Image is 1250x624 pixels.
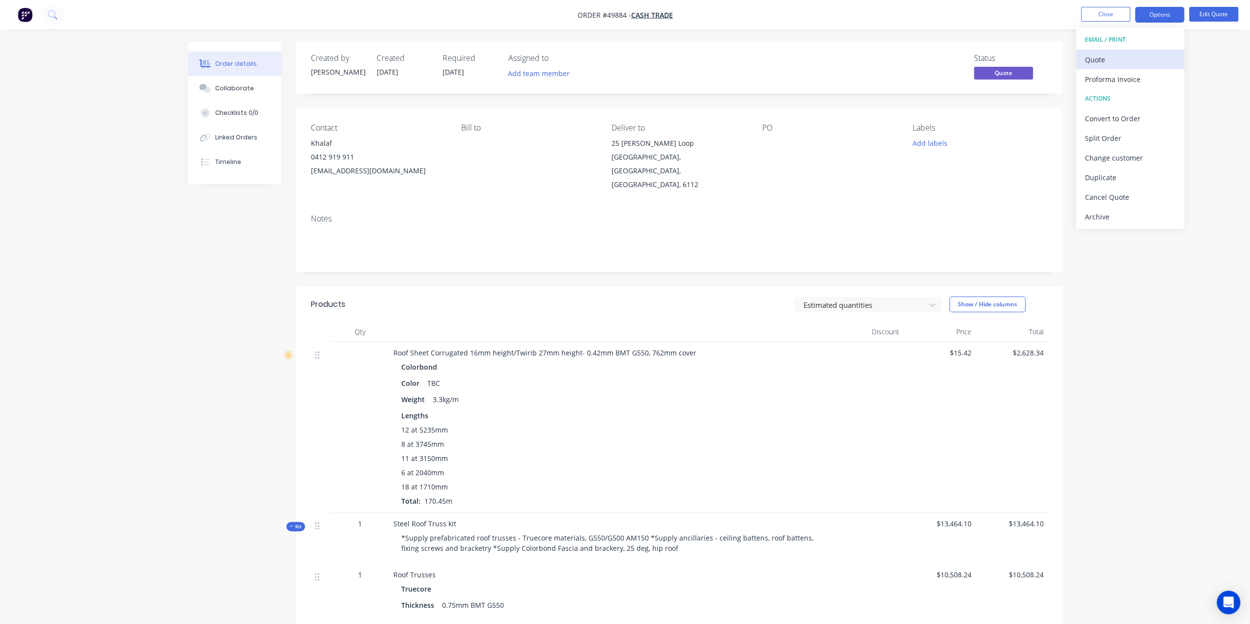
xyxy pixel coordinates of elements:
div: Labels [913,123,1047,133]
div: EMAIL / PRINT [1085,33,1175,46]
div: [EMAIL_ADDRESS][DOMAIN_NAME] [311,164,445,178]
span: $10,508.24 [979,570,1044,580]
span: 12 at 5235mm [401,425,448,435]
div: Cancel Quote [1085,190,1175,204]
span: $13,464.10 [979,518,1044,529]
div: 25 [PERSON_NAME] Loop [611,136,746,150]
div: Created [377,54,431,63]
div: Created by [311,54,365,63]
div: Contact [311,123,445,133]
div: Linked Orders [215,133,257,142]
div: Products [311,298,345,310]
div: Assigned to [508,54,607,63]
span: Total: [401,496,420,506]
button: Kit [286,522,305,531]
button: Add labels [907,136,952,150]
span: $10,508.24 [907,570,972,580]
div: Khalaf [311,136,445,150]
span: 11 at 3150mm [401,453,448,463]
button: Checklists 0/0 [188,101,281,125]
span: $2,628.34 [979,348,1044,358]
div: 0412 919 911 [311,150,445,164]
button: Add team member [502,67,575,80]
span: 8 at 3745mm [401,439,444,449]
div: Discount [832,322,904,342]
div: Truecore [401,582,435,596]
div: ACTIONS [1085,92,1175,105]
div: Total [975,322,1048,342]
span: *Supply prefabricated roof trusses - Truecore materials, G550/G500 AM150 *Supply ancillaries - ce... [401,533,815,553]
span: 1 [358,518,362,529]
div: Quote [1085,53,1175,67]
div: PO [762,123,897,133]
div: Notes [311,214,1048,223]
div: Proforma Invoice [1085,72,1175,86]
span: Quote [974,67,1033,79]
span: 6 at 2040mm [401,467,444,478]
span: Kit [289,523,302,530]
div: [GEOGRAPHIC_DATA], [GEOGRAPHIC_DATA], [GEOGRAPHIC_DATA], 6112 [611,150,746,191]
div: 3.3kg/m [429,392,463,407]
span: Lengths [401,410,428,421]
span: 170.45m [420,496,456,506]
div: Split Order [1085,131,1175,145]
div: Required [443,54,497,63]
span: $15.42 [907,348,972,358]
div: Archive [1085,210,1175,224]
div: Deliver to [611,123,746,133]
img: Factory [18,7,32,22]
span: Roof Sheet Corrugated 16mm height/Twirib 27mm height- 0.42mm BMT G550, 762mm cover [393,348,696,357]
button: Collaborate [188,76,281,101]
button: Order details [188,52,281,76]
button: Edit Quote [1189,7,1238,22]
div: Checklists 0/0 [215,109,258,117]
div: Collaborate [215,84,254,93]
div: Timeline [215,158,241,166]
div: TBC [423,376,444,390]
div: 0.75mm BMT G550 [438,598,508,612]
div: Order details [215,59,257,68]
div: Khalaf0412 919 911[EMAIL_ADDRESS][DOMAIN_NAME] [311,136,445,178]
span: 1 [358,570,362,580]
div: Convert to Order [1085,111,1175,126]
span: Roof Trusses [393,570,436,579]
a: Cash Trade [631,10,673,20]
div: Change customer [1085,151,1175,165]
div: 25 [PERSON_NAME] Loop[GEOGRAPHIC_DATA], [GEOGRAPHIC_DATA], [GEOGRAPHIC_DATA], 6112 [611,136,746,191]
button: Close [1081,7,1130,22]
div: Thickness [401,598,438,612]
span: 18 at 1710mm [401,482,448,492]
div: [PERSON_NAME] [311,67,365,77]
div: Open Intercom Messenger [1217,591,1240,614]
span: Steel Roof Truss kit [393,519,456,528]
div: Status [974,54,1048,63]
button: Timeline [188,150,281,174]
span: Order #49884 - [578,10,631,20]
div: Color [401,376,423,390]
div: Weight [401,392,429,407]
span: [DATE] [443,67,464,77]
button: Show / Hide columns [949,297,1026,312]
button: Options [1135,7,1184,23]
button: Linked Orders [188,125,281,150]
span: [DATE] [377,67,398,77]
div: Bill to [461,123,596,133]
div: Price [903,322,975,342]
span: $13,464.10 [907,518,972,529]
div: Duplicate [1085,170,1175,185]
div: Colorbond [401,360,441,374]
button: Add team member [508,67,575,80]
div: Qty [331,322,389,342]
